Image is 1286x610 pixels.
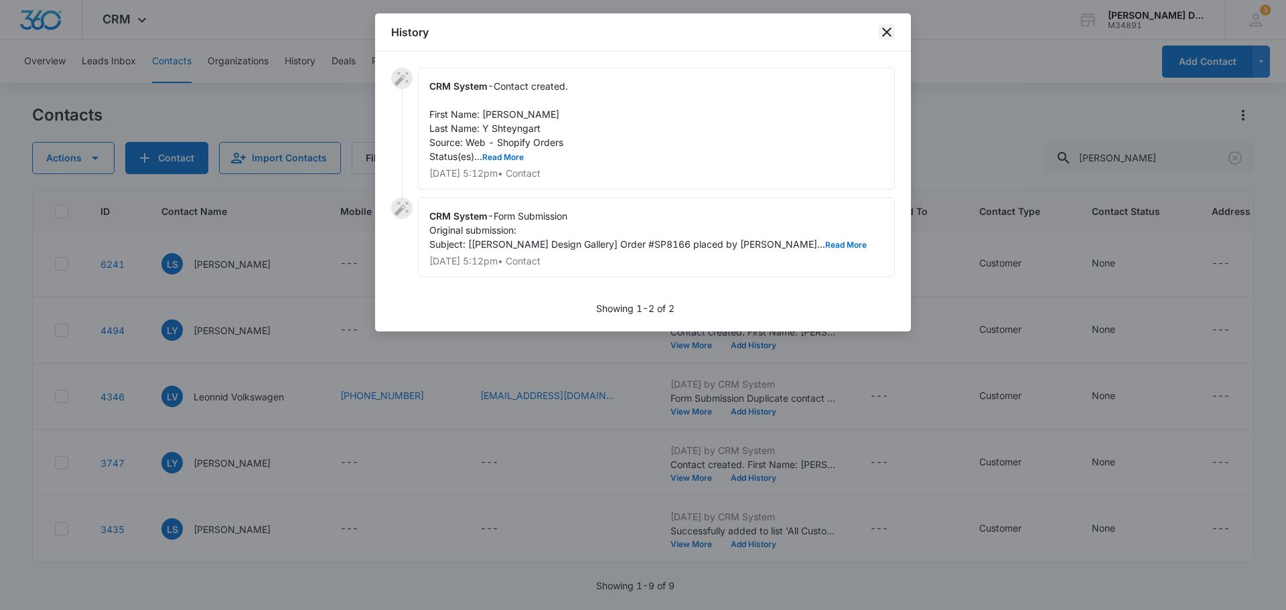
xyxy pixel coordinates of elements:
[429,80,568,162] span: Contact created. First Name: [PERSON_NAME] Last Name: Y Shteyngart Source: Web - Shopify Orders S...
[418,198,895,277] div: -
[482,153,524,161] button: Read More
[879,24,895,40] button: close
[429,210,488,222] span: CRM System
[429,80,488,92] span: CRM System
[429,210,867,250] span: Form Submission Original submission: Subject: [[PERSON_NAME] Design Gallery] Order #SP8166 placed...
[596,301,674,315] p: Showing 1-2 of 2
[391,24,429,40] h1: History
[825,241,867,249] button: Read More
[418,68,895,189] div: -
[429,169,883,178] p: [DATE] 5:12pm • Contact
[429,256,883,266] p: [DATE] 5:12pm • Contact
